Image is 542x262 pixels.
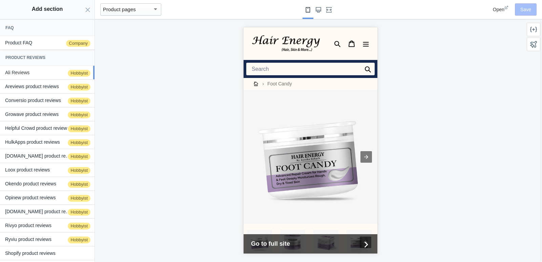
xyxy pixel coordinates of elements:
span: Hobbyist [67,139,91,147]
span: Hobbyist [67,166,91,175]
span: Foot Candy [23,51,49,62]
img: Product image thumbnail 1 [3,202,28,227]
button: Go to slide 1 [1,200,31,230]
a: Home [6,50,19,63]
button: Menu [115,9,129,23]
span: Go to full site [7,212,118,221]
h3: Product reviews [5,55,89,60]
span: Hobbyist [67,208,91,216]
button: Go to slide 3 [67,200,98,230]
span: › [18,51,22,62]
span: Hobbyist [67,111,91,119]
span: Hobbyist [67,194,91,202]
span: Hobbyist [67,222,91,230]
input: Search [3,35,131,48]
a: submit search [121,35,128,48]
span: Hobbyist [67,69,91,77]
span: Hobbyist [67,153,91,161]
span: Hobbyist [67,180,91,188]
button: Go to slide 4 [100,200,131,230]
a: image [7,5,82,27]
span: Open [493,7,504,12]
span: Hobbyist [67,236,91,244]
button: Go to slide 2 [34,200,64,230]
div: Next item in carousel (2 of 5) [117,124,128,135]
mat-select-trigger: Product pages [103,6,136,12]
h3: FAQ [5,25,89,31]
span: Hobbyist [67,83,91,91]
span: Hobbyist [67,97,91,105]
img: Product image thumbnail 4 [103,202,128,227]
img: Product image thumbnail 3 [70,202,95,227]
span: Hobbyist [67,125,91,133]
img: image [7,5,77,27]
span: Company [65,39,91,47]
img: Product image thumbnail 2 [37,202,62,227]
